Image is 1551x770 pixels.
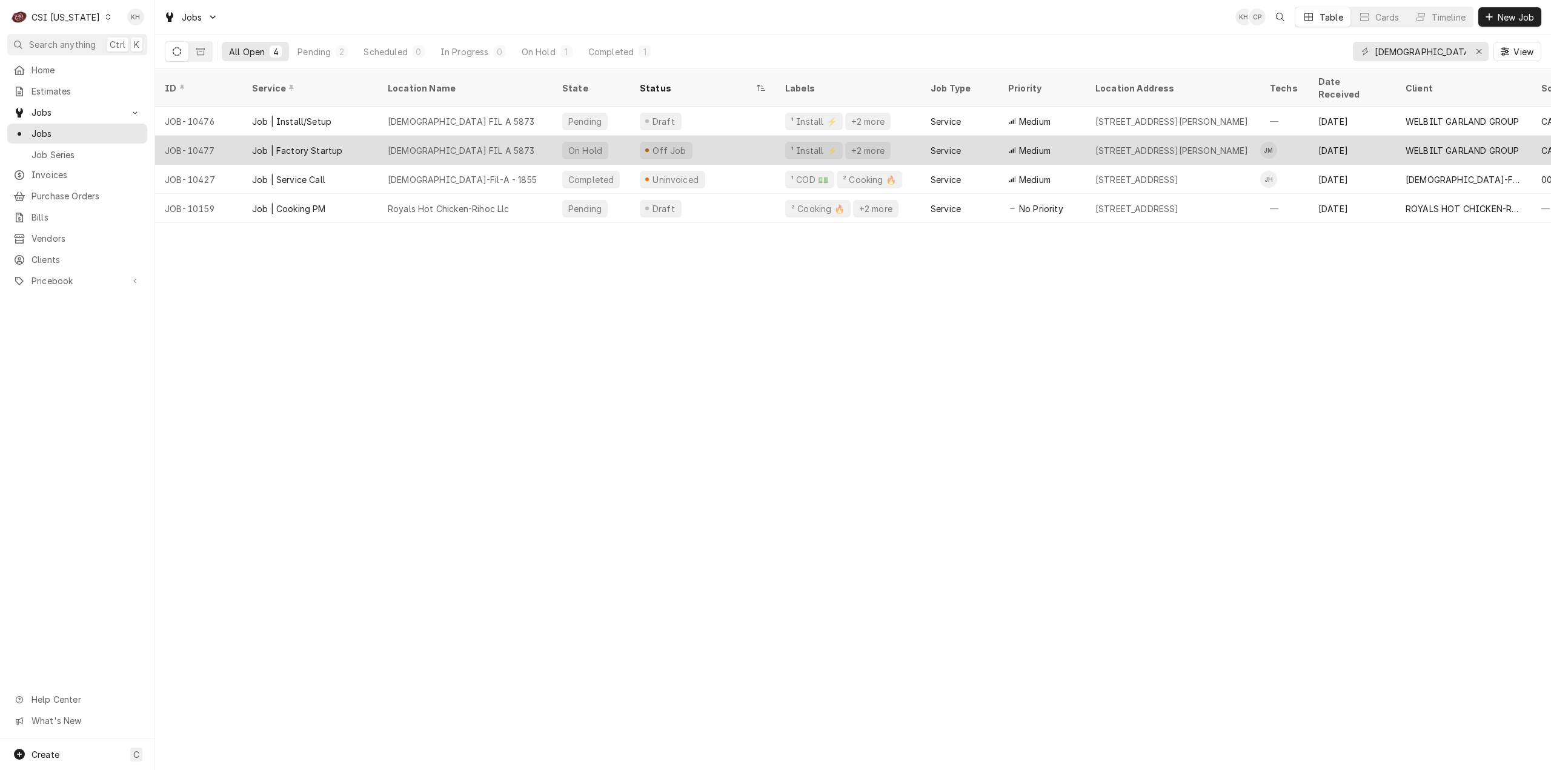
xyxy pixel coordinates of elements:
div: On Hold [567,144,603,157]
div: Service [931,173,961,186]
div: Service [931,115,961,128]
div: Completed [567,173,615,186]
span: Pricebook [32,274,123,287]
span: K [134,38,139,51]
div: JH [1260,171,1277,188]
button: Search anythingCtrlK [7,34,147,55]
div: ² Cooking 🔥 [842,173,897,186]
div: JM [1260,142,1277,159]
div: ID [165,82,230,95]
div: JOB-10159 [155,194,242,223]
div: [STREET_ADDRESS][PERSON_NAME] [1095,144,1249,157]
div: Pending [567,202,603,215]
div: 1 [641,45,648,58]
span: Medium [1019,173,1051,186]
div: [DEMOGRAPHIC_DATA]-FIL-A - [GEOGRAPHIC_DATA] [1406,173,1522,186]
div: ¹ COD 💵 [790,173,829,186]
div: KH [1235,8,1252,25]
a: Go to Jobs [7,102,147,122]
div: WELBILT GARLAND GROUP [1406,144,1519,157]
div: Labels [785,82,911,95]
span: View [1511,45,1536,58]
div: ¹ Install ⚡️ [790,115,838,128]
span: Search anything [29,38,96,51]
div: Service [252,82,366,95]
div: ² Cooking 🔥 [790,202,846,215]
div: JOB-10427 [155,165,242,194]
a: Estimates [7,81,147,101]
div: [DEMOGRAPHIC_DATA]-Fil-A - 1855 [388,173,537,186]
span: Home [32,64,141,76]
a: Vendors [7,228,147,248]
div: 1 [563,45,570,58]
span: No Priority [1019,202,1063,215]
div: 0 [496,45,503,58]
button: Erase input [1469,42,1489,61]
div: ¹ Install ⚡️ [790,144,838,157]
div: [STREET_ADDRESS] [1095,173,1179,186]
div: JOB-10477 [155,136,242,165]
div: Jay Maiden's Avatar [1260,142,1277,159]
div: All Open [229,45,265,58]
div: Draft [651,115,677,128]
span: Medium [1019,115,1051,128]
span: Bills [32,211,141,224]
div: Cards [1375,11,1400,24]
div: State [562,82,620,95]
div: Scheduled [364,45,407,58]
span: Help Center [32,693,140,706]
div: Client [1406,82,1519,95]
a: Go to What's New [7,711,147,731]
span: Invoices [32,168,141,181]
a: Invoices [7,165,147,185]
div: Draft [651,202,677,215]
a: Purchase Orders [7,186,147,206]
a: Go to Jobs [159,7,223,27]
div: Uninvoiced [651,173,700,186]
button: New Job [1478,7,1541,27]
a: Job Series [7,145,147,165]
div: Job | Service Call [252,173,325,186]
div: Service [931,144,961,157]
div: Table [1320,11,1343,24]
div: Craig Pierce's Avatar [1249,8,1266,25]
div: WELBILT GARLAND GROUP [1406,115,1519,128]
span: Jobs [32,106,123,119]
div: [DATE] [1309,165,1396,194]
div: Job | Install/Setup [252,115,331,128]
div: Jeff Hartley's Avatar [1260,171,1277,188]
span: Medium [1019,144,1051,157]
div: [STREET_ADDRESS][PERSON_NAME] [1095,115,1249,128]
div: Kelsey Hetlage's Avatar [1235,8,1252,25]
div: Job | Factory Startup [252,144,342,157]
span: New Job [1495,11,1536,24]
div: Techs [1270,82,1299,95]
span: Estimates [32,85,141,98]
div: Priority [1008,82,1074,95]
div: [DEMOGRAPHIC_DATA] FIL A 5873 [388,144,535,157]
div: Location Address [1095,82,1248,95]
div: +2 more [858,202,894,215]
div: — [1260,107,1309,136]
div: JOB-10476 [155,107,242,136]
div: [DATE] [1309,194,1396,223]
div: Completed [588,45,634,58]
a: Clients [7,250,147,270]
input: Keyword search [1375,42,1466,61]
div: — [1260,194,1309,223]
div: C [11,8,28,25]
div: [STREET_ADDRESS] [1095,202,1179,215]
div: Pending [567,115,603,128]
div: CP [1249,8,1266,25]
span: C [133,748,139,761]
div: 0 [415,45,422,58]
a: Home [7,60,147,80]
span: Vendors [32,232,141,245]
a: Go to Help Center [7,689,147,709]
div: Job Type [931,82,989,95]
div: +2 more [850,144,886,157]
button: View [1493,42,1541,61]
div: [DATE] [1309,136,1396,165]
div: CSI Kentucky's Avatar [11,8,28,25]
div: On Hold [522,45,556,58]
